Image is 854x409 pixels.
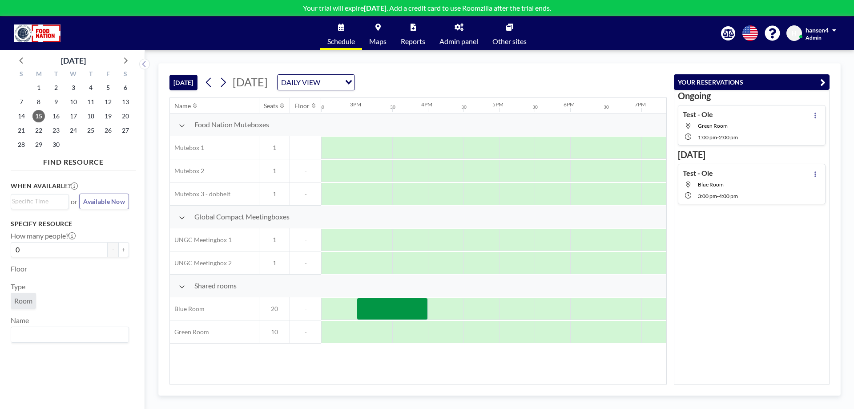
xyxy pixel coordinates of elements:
div: 7PM [635,101,646,108]
div: Seats [264,102,278,110]
span: 2:00 PM [719,134,738,141]
span: 1 [259,144,290,152]
span: Available Now [83,198,125,205]
label: Type [11,282,25,291]
span: Thursday, September 25, 2025 [85,124,97,137]
span: Admin [806,34,822,41]
span: or [71,197,77,206]
span: Schedule [327,38,355,45]
span: - [290,305,321,313]
b: [DATE] [364,4,387,12]
div: S [13,69,30,81]
span: Wednesday, September 17, 2025 [67,110,80,122]
a: Admin panel [432,16,485,50]
span: Mutebox 3 - dobbelt [170,190,230,198]
div: F [99,69,117,81]
input: Search for option [12,196,64,206]
span: Monday, September 29, 2025 [32,138,45,151]
span: - [290,328,321,336]
a: Reports [394,16,432,50]
a: Schedule [320,16,362,50]
span: H [792,29,797,37]
div: 30 [319,104,324,110]
span: Green Room [698,122,728,129]
span: Saturday, September 27, 2025 [119,124,132,137]
div: Search for option [278,75,354,90]
span: Maps [369,38,387,45]
span: Tuesday, September 16, 2025 [50,110,62,122]
span: Sunday, September 14, 2025 [15,110,28,122]
span: Friday, September 19, 2025 [102,110,114,122]
div: 6PM [564,101,575,108]
span: Thursday, September 11, 2025 [85,96,97,108]
div: 3PM [350,101,361,108]
div: Search for option [11,194,68,208]
span: 4:00 PM [719,193,738,199]
span: UNGC Meetingbox 2 [170,259,232,267]
span: Saturday, September 20, 2025 [119,110,132,122]
span: Admin panel [439,38,478,45]
span: Saturday, September 6, 2025 [119,81,132,94]
span: Sunday, September 7, 2025 [15,96,28,108]
span: Blue Room [170,305,205,313]
div: Search for option [11,327,129,342]
span: Sunday, September 21, 2025 [15,124,28,137]
span: Other sites [492,38,527,45]
button: YOUR RESERVATIONS [674,74,830,90]
div: 30 [461,104,467,110]
span: - [290,190,321,198]
span: Monday, September 15, 2025 [32,110,45,122]
div: [DATE] [61,54,86,67]
span: 1 [259,236,290,244]
a: Other sites [485,16,534,50]
div: Name [174,102,191,110]
span: - [717,134,719,141]
span: - [717,193,719,199]
img: organization-logo [14,24,60,42]
span: 1 [259,190,290,198]
div: Floor [294,102,310,110]
div: 30 [390,104,395,110]
div: M [30,69,48,81]
div: 30 [604,104,609,110]
span: 1 [259,259,290,267]
span: Blue Room [698,181,724,188]
span: Friday, September 5, 2025 [102,81,114,94]
span: 20 [259,305,290,313]
span: Tuesday, September 9, 2025 [50,96,62,108]
span: Thursday, September 18, 2025 [85,110,97,122]
label: Name [11,316,29,325]
span: Thursday, September 4, 2025 [85,81,97,94]
span: Mutebox 2 [170,167,204,175]
span: 3:00 PM [698,193,717,199]
button: [DATE] [169,75,197,90]
div: T [82,69,99,81]
h4: Test - Ole [683,169,713,178]
span: DAILY VIEW [279,77,322,88]
span: 1:00 PM [698,134,717,141]
div: S [117,69,134,81]
span: Mutebox 1 [170,144,204,152]
span: - [290,144,321,152]
button: + [118,242,129,257]
div: 5PM [492,101,504,108]
label: Floor [11,264,27,273]
h4: Test - Ole [683,110,713,119]
span: UNGC Meetingbox 1 [170,236,232,244]
input: Search for option [323,77,340,88]
span: Saturday, September 13, 2025 [119,96,132,108]
span: Shared rooms [194,281,237,290]
span: Global Compact Meetingboxes [194,212,290,221]
span: Food Nation Muteboxes [194,120,269,129]
span: Tuesday, September 30, 2025 [50,138,62,151]
h3: [DATE] [678,149,826,160]
input: Search for option [12,329,124,340]
button: Available Now [79,194,129,209]
span: Monday, September 22, 2025 [32,124,45,137]
span: Green Room [170,328,209,336]
span: Friday, September 26, 2025 [102,124,114,137]
h4: FIND RESOURCE [11,154,136,166]
h3: Specify resource [11,220,129,228]
div: T [48,69,65,81]
span: Wednesday, September 3, 2025 [67,81,80,94]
